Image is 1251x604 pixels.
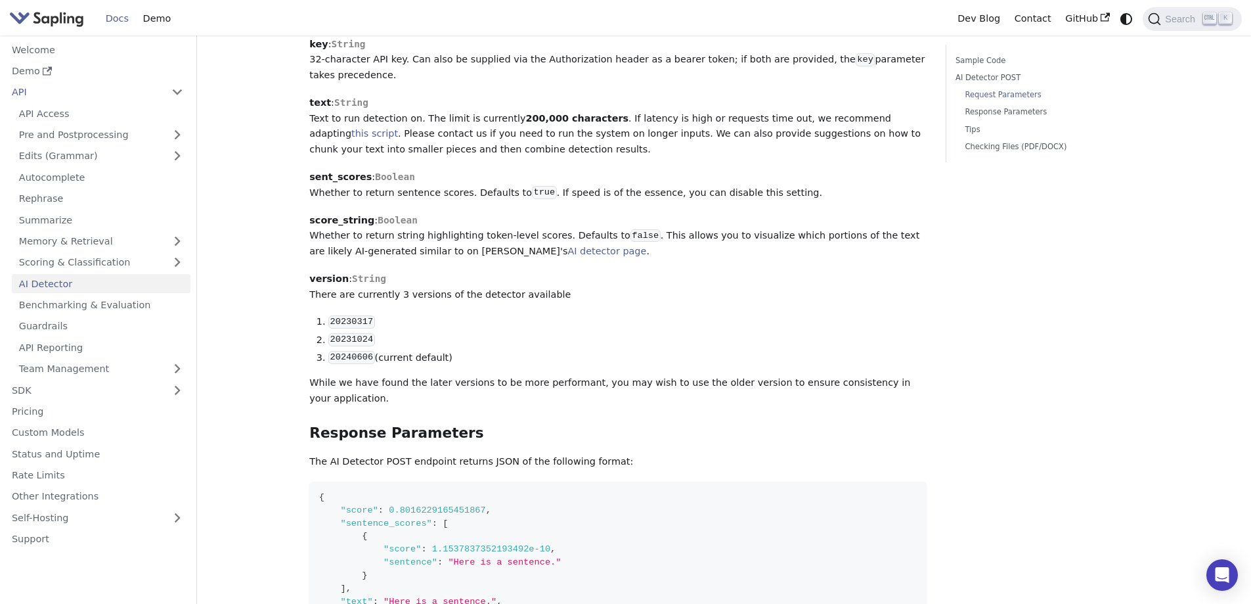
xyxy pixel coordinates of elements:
[389,505,486,515] span: 0.8016229165451867
[375,172,415,182] span: Boolean
[12,126,190,145] a: Pre and Postprocessing
[12,104,190,123] a: API Access
[136,9,178,29] a: Demo
[378,215,418,225] span: Boolean
[328,350,927,366] li: (current default)
[309,213,927,260] p: : Whether to return string highlighting token-level scores. Defaults to . This allows you to visu...
[1206,559,1238,591] div: Open Intercom Messenger
[5,423,190,442] a: Custom Models
[309,454,927,470] p: The AI Detector POST endpoint returns JSON of the following format:
[630,229,661,243] code: false
[965,141,1129,153] a: Checking Files (PDF/DOCX)
[1143,7,1241,31] button: Search (Ctrl+K)
[5,402,190,421] a: Pricing
[448,557,561,567] span: "Here is a sentence."
[432,544,550,554] span: 1.1537837352193492e-10
[340,505,378,515] span: "score"
[1058,9,1116,29] a: GitHub
[309,215,374,225] strong: score_string
[12,296,190,315] a: Benchmarking & Evaluation
[12,360,190,379] a: Team Management
[12,189,190,208] a: Rephrase
[421,544,426,554] span: :
[328,351,374,364] code: 20240606
[965,124,1129,136] a: Tips
[309,97,331,108] strong: text
[12,253,190,272] a: Scoring & Classification
[384,544,421,554] span: "score"
[955,55,1133,67] a: Sample Code
[12,168,190,187] a: Autocomplete
[486,505,491,515] span: ,
[1161,14,1203,24] span: Search
[309,170,927,201] p: : Whether to return sentence scores. Defaults to . If speed is of the essence, you can disable th...
[1219,12,1232,24] kbd: K
[5,62,190,81] a: Demo
[346,584,351,593] span: ,
[525,113,628,124] strong: 200,000 characters
[432,519,437,528] span: :
[319,492,324,502] span: {
[5,530,190,549] a: Support
[309,375,927,407] p: While we have found the later versions to be more performant, you may wish to use the older versi...
[328,315,374,329] code: 20230317
[362,531,367,541] span: {
[443,519,448,528] span: [
[328,333,374,346] code: 20231024
[437,557,443,567] span: :
[12,232,190,251] a: Memory & Retrieval
[309,95,927,158] p: : Text to run detection on. The limit is currently . If latency is high or requests time out, we ...
[955,72,1133,84] a: AI Detector POST
[384,557,437,567] span: "sentence"
[378,505,384,515] span: :
[309,172,372,182] strong: sent_scores
[309,425,927,442] h3: Response Parameters
[340,519,431,528] span: "sentence_scores"
[309,273,349,284] strong: version
[12,210,190,229] a: Summarize
[550,544,556,554] span: ,
[12,274,190,293] a: AI Detector
[164,83,190,102] button: Collapse sidebar category 'API'
[5,487,190,506] a: Other Integrations
[331,39,365,49] span: String
[532,186,557,199] code: true
[965,89,1129,101] a: Request Parameters
[5,381,164,400] a: SDK
[1007,9,1059,29] a: Contact
[5,40,190,59] a: Welcome
[9,9,84,28] img: Sapling.ai
[567,246,646,256] a: AI detector page
[164,381,190,400] button: Expand sidebar category 'SDK'
[5,83,164,102] a: API
[362,570,367,580] span: }
[950,9,1007,29] a: Dev Blog
[12,338,190,357] a: API Reporting
[9,9,89,28] a: Sapling.ai
[309,271,927,303] p: : There are currently 3 versions of the detector available
[99,9,136,29] a: Docs
[5,466,190,485] a: Rate Limits
[5,508,190,527] a: Self-Hosting
[856,53,875,66] code: key
[12,147,190,166] a: Edits (Grammar)
[334,97,368,108] span: String
[12,317,190,336] a: Guardrails
[309,37,927,83] p: : 32-character API key. Can also be supplied via the Authorization header as a bearer token; if b...
[351,128,398,139] a: this script
[352,273,386,284] span: String
[5,444,190,463] a: Status and Uptime
[1117,9,1136,28] button: Switch between dark and light mode (currently system mode)
[340,584,345,593] span: ]
[309,39,328,49] strong: key
[965,106,1129,118] a: Response Parameters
